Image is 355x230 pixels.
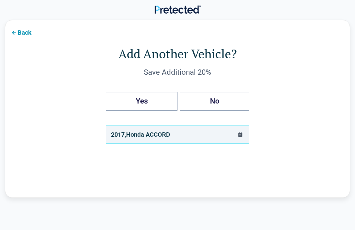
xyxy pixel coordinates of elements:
[106,92,249,111] div: Add Another Vehicles?
[30,45,325,62] h1: Add Another Vehicle?
[180,92,249,111] button: No
[237,130,244,139] button: delete
[111,130,170,139] div: 2017 , Honda ACCORD
[5,25,36,39] button: Back
[30,67,325,77] div: Save Additional 20%
[106,92,177,111] button: Yes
